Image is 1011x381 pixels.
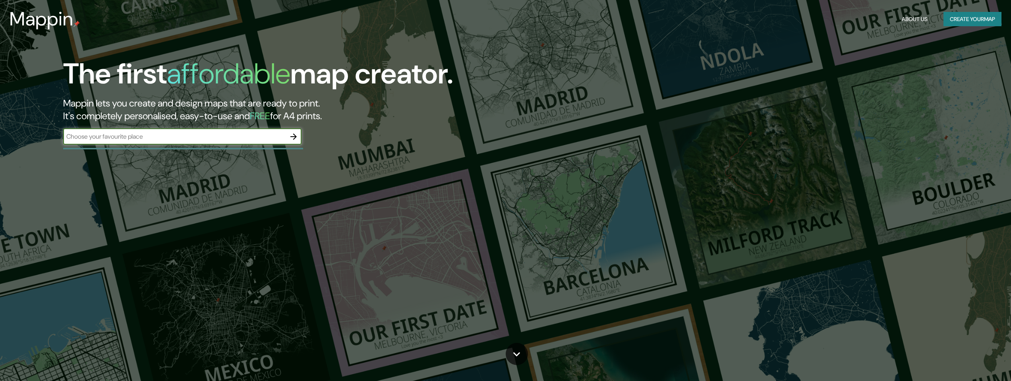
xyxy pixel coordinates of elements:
[10,8,73,30] h3: Mappin
[63,132,286,141] input: Choose your favourite place
[250,110,270,122] h5: FREE
[63,97,569,122] h2: Mappin lets you create and design maps that are ready to print. It's completely personalised, eas...
[73,21,80,27] img: mappin-pin
[167,55,290,92] h1: affordable
[63,57,453,97] h1: The first map creator.
[899,12,931,27] button: About Us
[943,12,1001,27] button: Create yourmap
